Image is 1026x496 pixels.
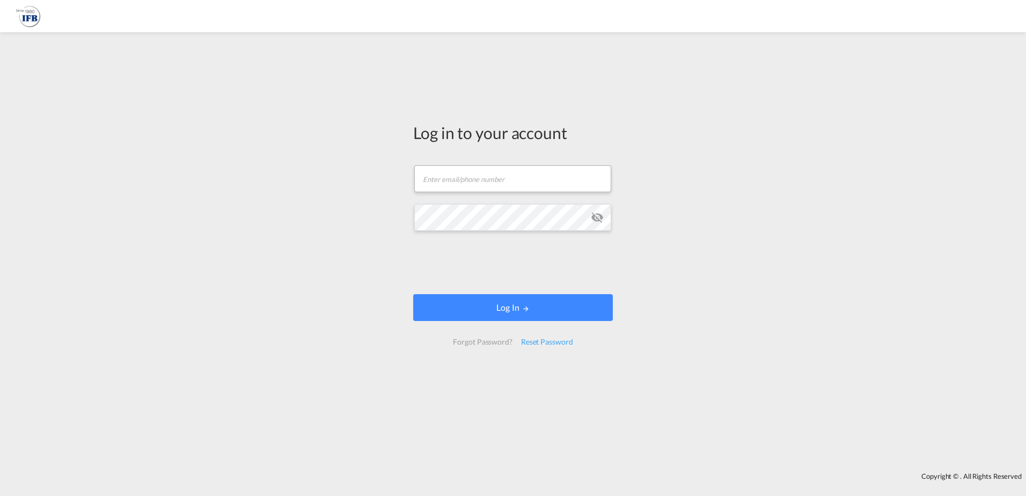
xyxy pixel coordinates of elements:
[431,242,595,283] iframe: reCAPTCHA
[449,332,516,352] div: Forgot Password?
[414,165,611,192] input: Enter email/phone number
[517,332,577,352] div: Reset Password
[413,121,613,144] div: Log in to your account
[591,211,604,224] md-icon: icon-eye-off
[16,4,40,28] img: de31bbe0256b11eebba44b54815f083d.png
[413,294,613,321] button: LOGIN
